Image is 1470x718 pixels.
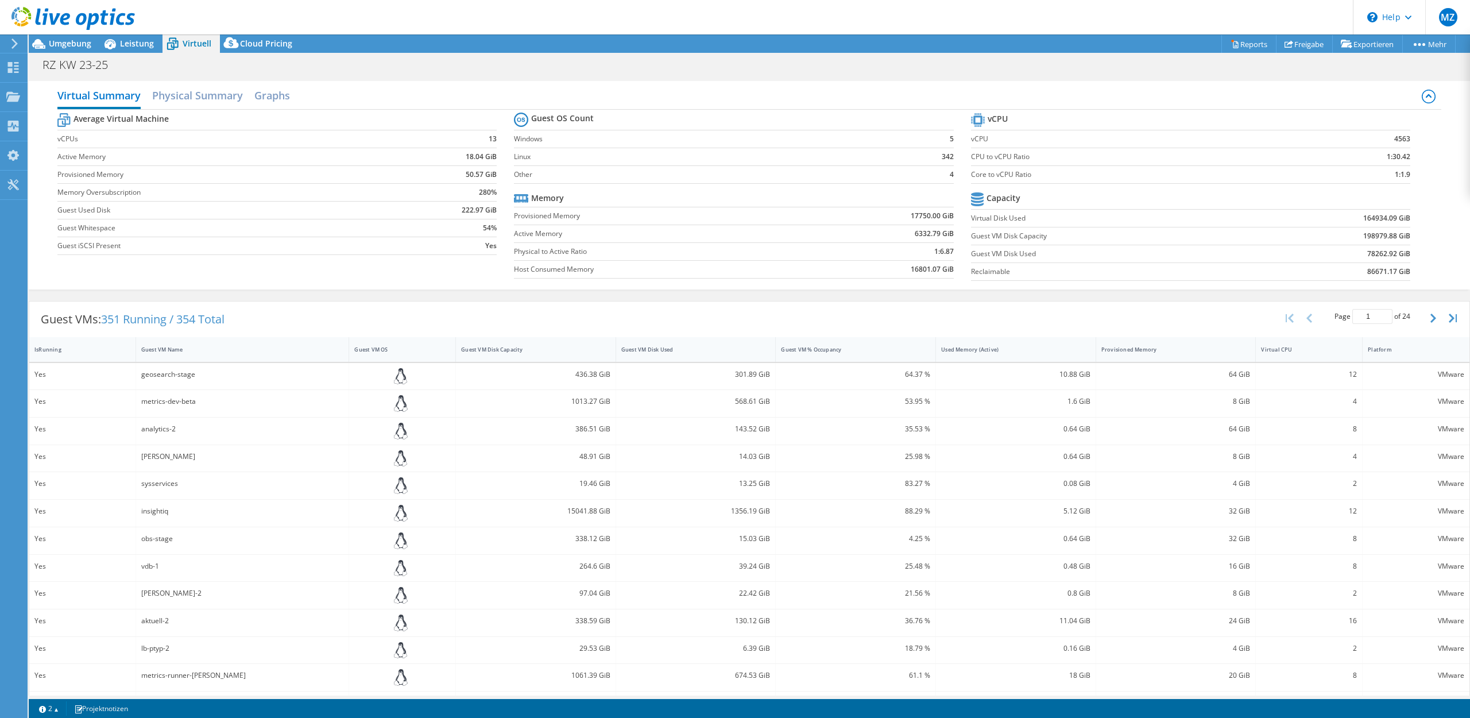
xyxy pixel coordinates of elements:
a: Freigabe [1276,35,1333,53]
b: 1:6.87 [934,246,954,257]
div: IsRunning [34,346,117,353]
div: 0.64 GiB [941,423,1090,435]
b: 54% [483,222,497,234]
b: 4 [950,169,954,180]
div: Yes [34,505,130,518]
label: Windows [514,133,896,145]
div: Yes [34,477,130,490]
div: Provisioned Memory [1101,346,1237,353]
div: 436.38 GiB [461,368,610,381]
b: Memory [531,192,564,204]
div: VMware [1368,669,1464,682]
label: Other [514,169,896,180]
div: 2 [1261,642,1357,655]
div: Used Memory (Active) [941,346,1077,353]
span: 24 [1402,311,1410,321]
div: 6.39 GiB [621,642,771,655]
b: 6332.79 GiB [915,228,954,240]
label: Guest VM Disk Capacity [971,230,1249,242]
label: Active Memory [57,151,392,163]
div: 0.08 GiB [941,477,1090,490]
div: 1.6 GiB [941,395,1090,408]
div: 21.56 % [781,587,930,600]
div: 2 [1261,477,1357,490]
a: 2 [31,701,67,716]
div: Guest VM OS [354,346,436,353]
b: 17750.00 GiB [911,210,954,222]
div: Yes [34,642,130,655]
div: 8 [1261,669,1357,682]
span: MZ [1439,8,1457,26]
div: insightiq [141,505,344,518]
div: 32 GiB [1101,532,1251,545]
div: 36.76 % [781,615,930,627]
a: Projektnotizen [66,701,136,716]
div: 0.48 GiB [941,560,1090,573]
div: 10.88 GiB [941,368,1090,381]
b: 78262.92 GiB [1367,248,1410,260]
label: CPU to vCPU Ratio [971,151,1295,163]
div: 338.59 GiB [461,615,610,627]
div: 8 [1261,423,1357,435]
div: Yes [34,560,130,573]
div: VMware [1368,395,1464,408]
b: 164934.09 GiB [1363,213,1410,224]
div: 130.12 GiB [621,615,771,627]
label: Guest VM Disk Used [971,248,1249,260]
a: Mehr [1402,35,1456,53]
div: 53.95 % [781,395,930,408]
div: 18.79 % [781,642,930,655]
div: 25.48 % [781,560,930,573]
b: 222.97 GiB [462,204,497,216]
div: VMware [1368,560,1464,573]
span: Virtuell [183,38,211,49]
b: Guest OS Count [531,113,594,124]
div: VMware [1368,615,1464,627]
div: VMware [1368,423,1464,435]
label: vCPUs [57,133,392,145]
div: 39.24 GiB [621,560,771,573]
div: 8 GiB [1101,587,1251,600]
div: geosearch-stage [141,368,344,381]
div: 16 GiB [1101,560,1251,573]
div: 0.64 GiB [941,532,1090,545]
div: 4 [1261,395,1357,408]
b: 18.04 GiB [466,151,497,163]
b: 1:30.42 [1387,151,1410,163]
div: vdb-1 [141,560,344,573]
div: Yes [34,615,130,627]
div: 8 GiB [1101,395,1251,408]
a: Reports [1221,35,1276,53]
div: 143.52 GiB [621,423,771,435]
span: 351 Running / 354 Total [101,311,225,327]
div: 5.12 GiB [941,505,1090,518]
div: Guest VM Disk Capacity [461,346,597,353]
div: Virtual CPU [1261,346,1343,353]
div: 12 [1261,505,1357,518]
div: 568.61 GiB [621,395,771,408]
div: 1356.19 GiB [621,505,771,518]
div: VMware [1368,642,1464,655]
div: Guest VMs: [29,302,236,337]
div: 11.04 GiB [941,615,1090,627]
div: 4 GiB [1101,477,1251,490]
b: 50.57 GiB [466,169,497,180]
span: Cloud Pricing [240,38,292,49]
b: vCPU [988,113,1008,125]
div: 0.64 GiB [941,450,1090,463]
div: 4.25 % [781,532,930,545]
label: Reclaimable [971,266,1249,277]
div: Guest VM Name [141,346,330,353]
b: 280% [479,187,497,198]
div: metrics-dev-beta [141,395,344,408]
div: lb-ptyp-2 [141,642,344,655]
b: Yes [485,240,497,252]
div: 4 [1261,450,1357,463]
div: VMware [1368,587,1464,600]
label: Guest Used Disk [57,204,392,216]
label: Guest Whitespace [57,222,392,234]
div: 64 GiB [1101,423,1251,435]
div: 48.91 GiB [461,450,610,463]
div: Guest VM Disk Used [621,346,757,353]
div: 97.04 GiB [461,587,610,600]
